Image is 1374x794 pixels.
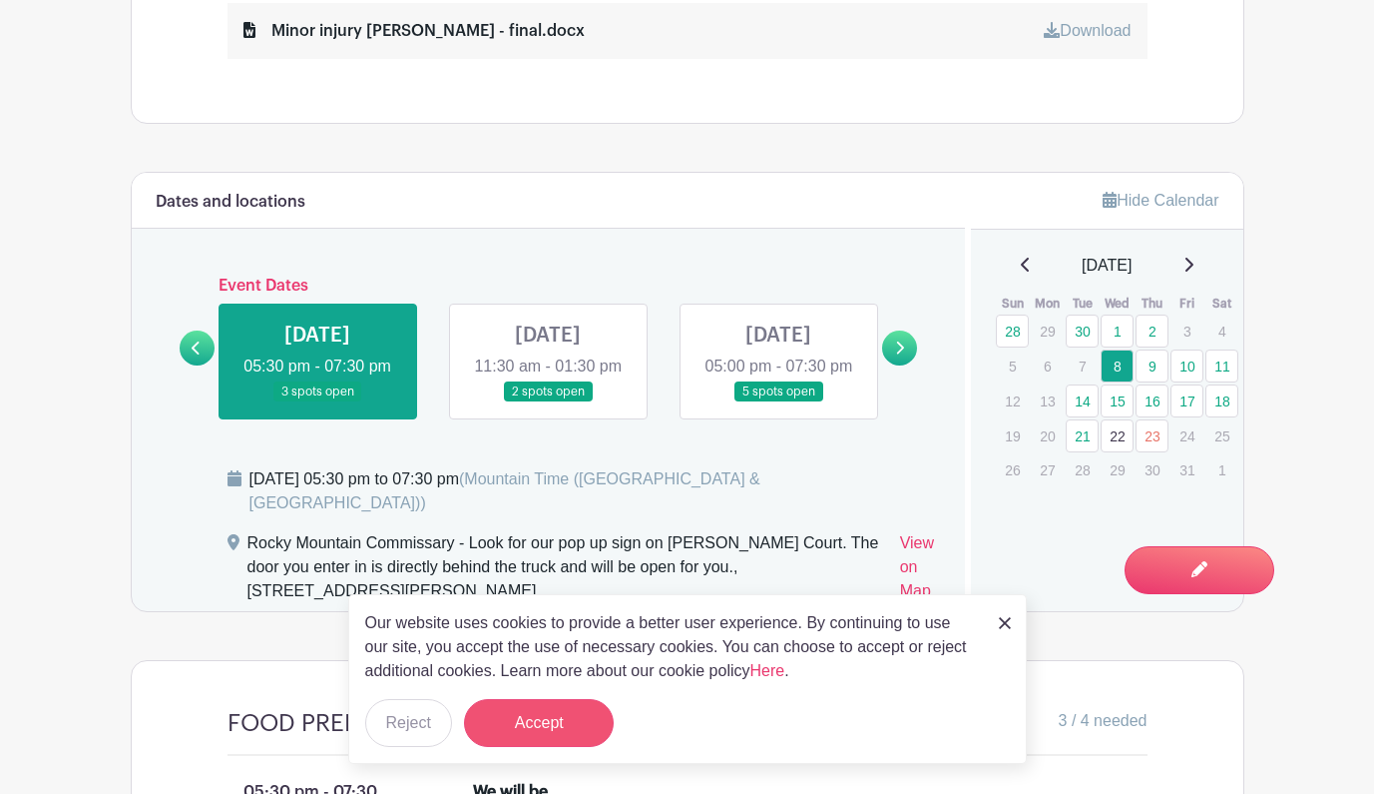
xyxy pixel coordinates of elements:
div: [DATE] 05:30 pm to 07:30 pm [249,467,942,515]
span: [DATE] [1082,254,1132,278]
p: 19 [996,420,1029,451]
a: 21 [1066,419,1099,452]
p: 30 [1136,454,1168,485]
a: 22 [1101,419,1134,452]
img: close_button-5f87c8562297e5c2d7936805f587ecaba9071eb48480494691a3f1689db116b3.svg [999,617,1011,629]
span: (Mountain Time ([GEOGRAPHIC_DATA] & [GEOGRAPHIC_DATA])) [249,470,760,511]
a: 28 [996,315,1029,348]
p: 12 [996,386,1029,416]
button: Accept [464,699,614,747]
a: 17 [1170,385,1203,417]
a: 8 [1101,350,1134,383]
h6: Dates and locations [156,193,305,212]
a: 2 [1136,315,1168,348]
p: 20 [1031,420,1064,451]
a: Hide Calendar [1103,192,1218,209]
a: Here [750,662,785,679]
h6: Event Dates [215,277,883,296]
th: Fri [1169,294,1204,314]
a: 23 [1136,419,1168,452]
p: Our website uses cookies to provide a better user experience. By continuing to use our site, you ... [365,611,978,683]
th: Sat [1204,294,1239,314]
p: 6 [1031,351,1064,382]
button: Reject [365,699,452,747]
a: Download [1044,22,1131,39]
p: 27 [1031,454,1064,485]
p: 5 [996,351,1029,382]
p: 28 [1066,454,1099,485]
th: Sun [995,294,1030,314]
a: 11 [1205,350,1238,383]
th: Tue [1065,294,1100,314]
h4: FOOD PREP - Rocky Mtn Commissary [228,709,643,738]
th: Wed [1100,294,1135,314]
a: 10 [1170,350,1203,383]
div: Minor injury [PERSON_NAME] - final.docx [243,19,585,43]
div: Rocky Mountain Commissary - Look for our pop up sign on [PERSON_NAME] Court. The door you enter i... [247,531,884,611]
p: 26 [996,454,1029,485]
p: 24 [1170,420,1203,451]
a: 15 [1101,385,1134,417]
p: 3 [1170,316,1203,347]
p: 31 [1170,454,1203,485]
a: 16 [1136,385,1168,417]
p: 13 [1031,386,1064,416]
p: 1 [1205,454,1238,485]
a: 30 [1066,315,1099,348]
a: 18 [1205,385,1238,417]
p: 25 [1205,420,1238,451]
p: 4 [1205,316,1238,347]
th: Mon [1030,294,1065,314]
p: 29 [1031,316,1064,347]
th: Thu [1135,294,1169,314]
p: 29 [1101,454,1134,485]
span: 3 / 4 needed [1059,709,1147,733]
a: 1 [1101,315,1134,348]
a: 14 [1066,385,1099,417]
p: 7 [1066,351,1099,382]
a: View on Map [900,531,941,611]
a: 9 [1136,350,1168,383]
